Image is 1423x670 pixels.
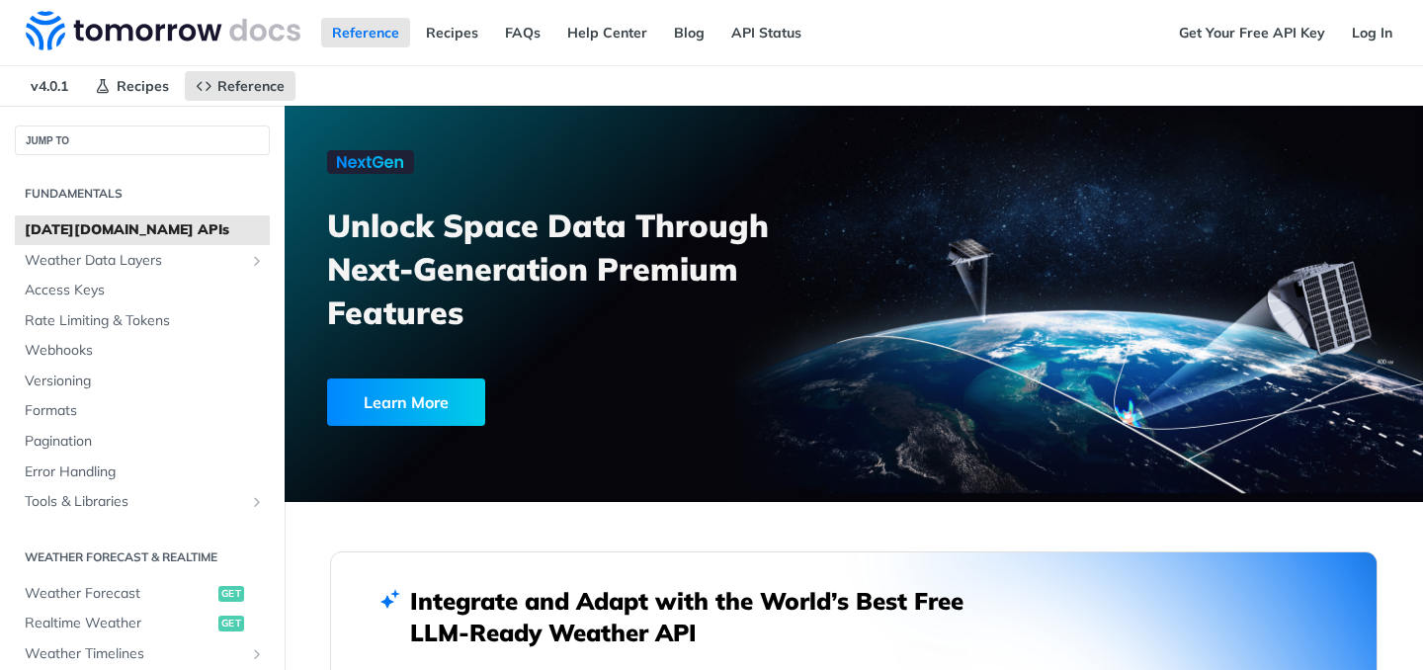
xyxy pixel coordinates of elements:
a: Rate Limiting & Tokens [15,306,270,336]
a: Formats [15,396,270,426]
h3: Unlock Space Data Through Next-Generation Premium Features [327,204,876,334]
a: Learn More [327,378,766,426]
img: Tomorrow.io Weather API Docs [26,11,300,50]
a: API Status [720,18,812,47]
a: Realtime Weatherget [15,609,270,638]
a: [DATE][DOMAIN_NAME] APIs [15,215,270,245]
span: Weather Forecast [25,584,213,604]
button: JUMP TO [15,126,270,155]
a: Help Center [556,18,658,47]
div: Learn More [327,378,485,426]
span: Webhooks [25,341,265,361]
span: Versioning [25,372,265,391]
span: Recipes [117,77,169,95]
a: Pagination [15,427,270,457]
span: Weather Data Layers [25,251,244,271]
span: Realtime Weather [25,614,213,633]
span: [DATE][DOMAIN_NAME] APIs [25,220,265,240]
span: get [218,586,244,602]
button: Show subpages for Weather Data Layers [249,253,265,269]
span: get [218,616,244,631]
h2: Integrate and Adapt with the World’s Best Free LLM-Ready Weather API [410,585,993,648]
a: Access Keys [15,276,270,305]
span: Formats [25,401,265,421]
a: Error Handling [15,458,270,487]
a: Tools & LibrariesShow subpages for Tools & Libraries [15,487,270,517]
a: Weather Forecastget [15,579,270,609]
a: Reference [321,18,410,47]
a: FAQs [494,18,551,47]
span: Pagination [25,432,265,452]
a: Recipes [84,71,180,101]
span: Reference [217,77,285,95]
h2: Weather Forecast & realtime [15,548,270,566]
a: Log In [1341,18,1403,47]
span: Error Handling [25,462,265,482]
button: Show subpages for Tools & Libraries [249,494,265,510]
button: Show subpages for Weather Timelines [249,646,265,662]
span: Rate Limiting & Tokens [25,311,265,331]
a: Versioning [15,367,270,396]
a: Reference [185,71,295,101]
img: NextGen [327,150,414,174]
a: Get Your Free API Key [1168,18,1336,47]
span: Access Keys [25,281,265,300]
span: Weather Timelines [25,644,244,664]
a: Recipes [415,18,489,47]
a: Weather Data LayersShow subpages for Weather Data Layers [15,246,270,276]
a: Blog [663,18,715,47]
h2: Fundamentals [15,185,270,203]
a: Weather TimelinesShow subpages for Weather Timelines [15,639,270,669]
span: Tools & Libraries [25,492,244,512]
a: Webhooks [15,336,270,366]
span: v4.0.1 [20,71,79,101]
